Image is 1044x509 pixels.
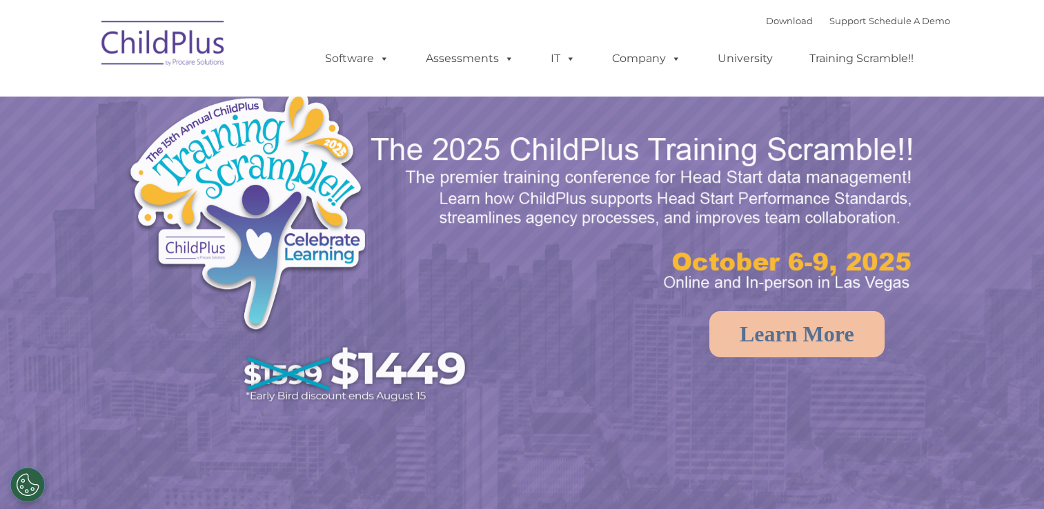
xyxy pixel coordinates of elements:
a: Training Scramble!! [796,45,927,72]
a: IT [537,45,589,72]
a: Learn More [709,311,885,357]
a: Company [598,45,695,72]
a: Assessments [412,45,528,72]
font: | [766,15,950,26]
a: Schedule A Demo [869,15,950,26]
a: Support [829,15,866,26]
button: Cookies Settings [10,468,45,502]
a: University [704,45,787,72]
a: Software [311,45,403,72]
img: ChildPlus by Procare Solutions [95,11,233,80]
a: Download [766,15,813,26]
